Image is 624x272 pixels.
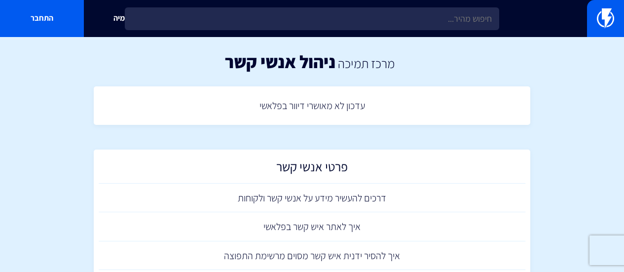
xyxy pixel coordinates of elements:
[99,91,526,120] a: עדכון לא מאושרי דיוור בפלאשי
[104,159,521,179] h2: פרטי אנשי קשר
[338,55,395,72] a: מרכז תמיכה
[99,155,526,184] a: פרטי אנשי קשר
[225,52,335,72] h1: ניהול אנשי קשר
[125,7,499,30] input: חיפוש מהיר...
[99,184,526,213] a: דרכים להעשיר מידע על אנשי קשר ולקוחות
[99,241,526,271] a: איך להסיר ידנית איש קשר מסוים מרשימת התפוצה
[99,212,526,241] a: איך לאתר איש קשר בפלאשי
